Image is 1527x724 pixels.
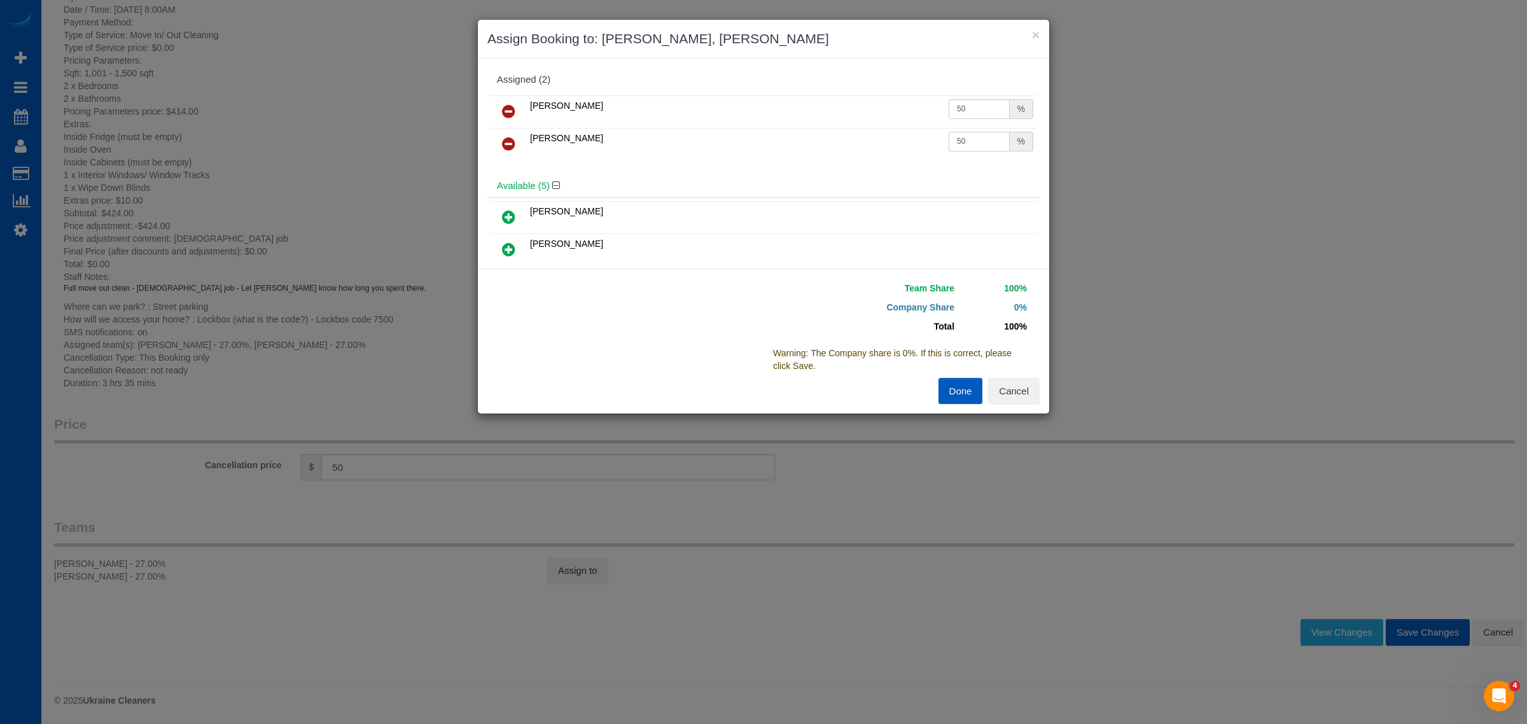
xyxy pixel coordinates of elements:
td: Total [773,317,958,336]
td: Team Share [773,279,958,298]
span: 4 [1510,681,1520,691]
h4: Available (5) [497,181,1030,191]
div: green [43,4,58,20]
span: [PERSON_NAME] [530,239,603,249]
button: Cancel [988,378,1040,405]
div: pink [4,4,20,20]
div: % [1010,99,1033,119]
td: 100% [958,279,1030,298]
span: [PERSON_NAME] [530,101,603,111]
div: Add a Note [79,2,99,22]
button: Done [938,378,983,405]
td: 0% [958,298,1030,317]
div: Create a Quoteshot [99,2,120,22]
td: Company Share [773,298,958,317]
td: 100% [958,317,1030,336]
iframe: Intercom live chat [1484,681,1514,711]
div: Share on X [120,2,140,22]
button: × [1032,28,1040,41]
span: [PERSON_NAME] [530,206,603,216]
span: [PERSON_NAME] [530,133,603,143]
div: % [1010,132,1033,151]
div: Assigned (2) [497,74,1030,85]
h3: Assign Booking to: [PERSON_NAME], [PERSON_NAME] [487,29,1040,48]
div: yellow [24,4,39,20]
div: blue [62,4,77,20]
